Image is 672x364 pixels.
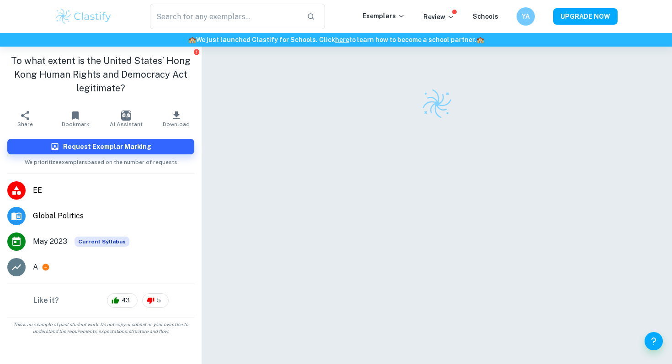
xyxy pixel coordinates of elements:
span: Bookmark [62,121,90,127]
span: EE [33,185,194,196]
span: 🏫 [188,36,196,43]
span: 🏫 [476,36,484,43]
h1: To what extent is the United States’ Hong Kong Human Rights and Democracy Act legitimate? [7,54,194,95]
span: Global Politics [33,211,194,222]
span: This is an example of past student work. Do not copy or submit as your own. Use to understand the... [4,321,198,335]
div: This exemplar is based on the current syllabus. Feel free to refer to it for inspiration/ideas wh... [75,237,129,247]
span: 5 [152,296,166,305]
span: Download [163,121,190,127]
button: Download [151,106,202,132]
img: Clastify logo [421,88,453,120]
div: 5 [142,293,169,308]
button: UPGRADE NOW [553,8,618,25]
button: Request Exemplar Marking [7,139,194,154]
span: Share [17,121,33,127]
h6: YA [521,11,531,21]
input: Search for any exemplars... [150,4,299,29]
button: Bookmark [50,106,101,132]
p: Exemplars [363,11,405,21]
span: Current Syllabus [75,237,129,247]
button: Help and Feedback [645,332,663,350]
div: 43 [107,293,138,308]
p: Review [423,12,454,22]
h6: Like it? [33,295,59,306]
button: AI Assistant [101,106,151,132]
span: 43 [117,296,135,305]
span: May 2023 [33,236,67,247]
h6: Request Exemplar Marking [63,142,151,152]
button: Report issue [193,48,200,55]
span: We prioritize exemplars based on the number of requests [25,154,177,166]
h6: We just launched Clastify for Schools. Click to learn how to become a school partner. [2,35,670,45]
a: here [335,36,349,43]
button: YA [517,7,535,26]
p: A [33,262,38,273]
img: AI Assistant [121,111,131,121]
a: Schools [473,13,498,20]
img: Clastify logo [54,7,112,26]
span: AI Assistant [110,121,143,127]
